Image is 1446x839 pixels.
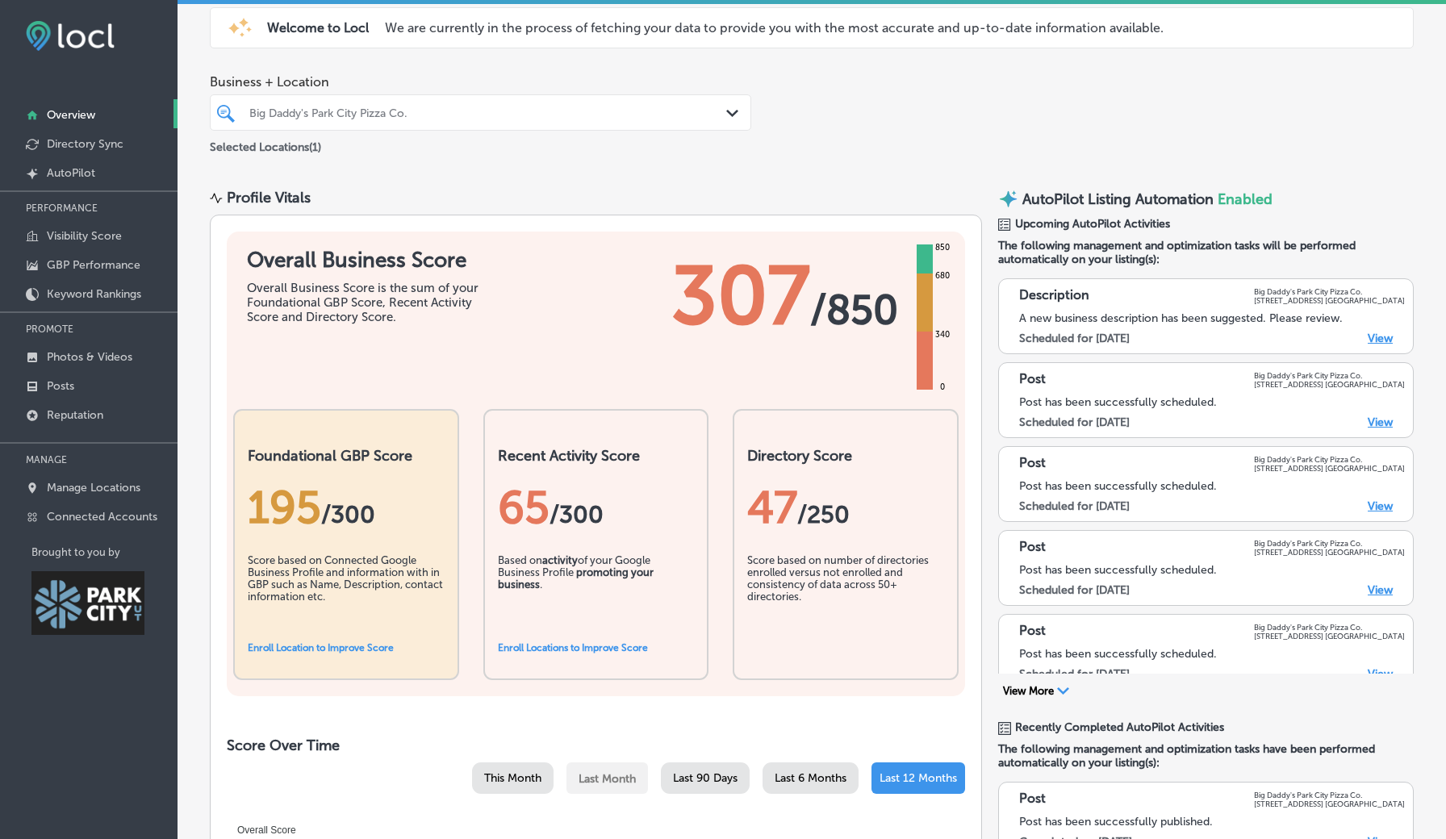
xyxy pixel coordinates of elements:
[880,771,957,785] span: Last 12 Months
[998,189,1018,209] img: autopilot-icon
[210,74,751,90] span: Business + Location
[1254,548,1405,557] p: [STREET_ADDRESS] [GEOGRAPHIC_DATA]
[1019,815,1405,829] div: Post has been successfully published.
[385,20,1164,35] p: We are currently in the process of fetching your data to provide you with the most accurate and u...
[248,554,445,635] div: Score based on Connected Google Business Profile and information with in GBP such as Name, Descri...
[321,500,375,529] span: / 300
[1019,371,1046,389] p: Post
[1368,499,1393,513] a: View
[47,287,141,301] p: Keyword Rankings
[1019,563,1405,577] div: Post has been successfully scheduled.
[498,642,648,653] a: Enroll Locations to Improve Score
[47,166,95,180] p: AutoPilot
[1019,791,1046,808] p: Post
[47,258,140,272] p: GBP Performance
[1218,190,1273,208] span: Enabled
[937,381,948,394] div: 0
[1254,632,1405,641] p: [STREET_ADDRESS] [GEOGRAPHIC_DATA]
[1254,799,1405,808] p: [STREET_ADDRESS] [GEOGRAPHIC_DATA]
[227,737,965,754] h2: Score Over Time
[775,771,846,785] span: Last 6 Months
[1254,464,1405,473] p: [STREET_ADDRESS] [GEOGRAPHIC_DATA]
[1019,455,1046,473] p: Post
[47,229,122,243] p: Visibility Score
[47,379,74,393] p: Posts
[1019,539,1046,557] p: Post
[47,350,132,364] p: Photos & Videos
[1019,311,1405,325] div: A new business description has been suggested. Please review.
[998,742,1414,770] span: The following management and optimization tasks have been performed automatically on your listing...
[1368,583,1393,597] a: View
[1254,539,1405,548] p: Big Daddy's Park City Pizza Co.
[225,824,296,836] span: Overall Score
[1254,371,1405,380] p: Big Daddy's Park City Pizza Co.
[498,481,695,534] div: 65
[932,241,953,254] div: 850
[249,106,728,119] div: Big Daddy's Park City Pizza Co.
[26,21,115,51] img: fda3e92497d09a02dc62c9cd864e3231.png
[1254,791,1405,799] p: Big Daddy's Park City Pizza Co.
[998,684,1074,699] button: View More
[1019,647,1405,661] div: Post has been successfully scheduled.
[1019,395,1405,409] div: Post has been successfully scheduled.
[998,239,1414,266] span: The following management and optimization tasks will be performed automatically on your listing(s):
[1019,583,1130,597] label: Scheduled for [DATE]
[673,771,738,785] span: Last 90 Days
[1254,296,1405,305] p: [STREET_ADDRESS] [GEOGRAPHIC_DATA]
[550,500,604,529] span: /300
[47,408,103,422] p: Reputation
[932,328,953,341] div: 340
[484,771,541,785] span: This Month
[248,447,445,465] h2: Foundational GBP Score
[797,500,850,529] span: /250
[1254,455,1405,464] p: Big Daddy's Park City Pizza Co.
[1019,415,1130,429] label: Scheduled for [DATE]
[31,546,178,558] p: Brought to you by
[932,269,953,282] div: 680
[47,510,157,524] p: Connected Accounts
[47,481,140,495] p: Manage Locations
[498,554,695,635] div: Based on of your Google Business Profile .
[1019,623,1046,641] p: Post
[47,137,123,151] p: Directory Sync
[227,189,311,207] div: Profile Vitals
[1368,667,1393,681] a: View
[1019,287,1089,305] p: Description
[542,554,578,566] b: activity
[247,248,489,273] h1: Overall Business Score
[210,134,321,154] p: Selected Locations ( 1 )
[747,447,944,465] h2: Directory Score
[1019,332,1130,345] label: Scheduled for [DATE]
[1019,499,1130,513] label: Scheduled for [DATE]
[1254,380,1405,389] p: [STREET_ADDRESS] [GEOGRAPHIC_DATA]
[31,571,144,635] img: Park City
[498,566,654,591] b: promoting your business
[747,481,944,534] div: 47
[248,642,394,653] a: Enroll Location to Improve Score
[1015,720,1224,734] span: Recently Completed AutoPilot Activities
[747,554,944,635] div: Score based on number of directories enrolled versus not enrolled and consistency of data across ...
[1019,479,1405,493] div: Post has been successfully scheduled.
[1019,667,1130,681] label: Scheduled for [DATE]
[1254,287,1405,296] p: Big Daddy's Park City Pizza Co.
[47,108,95,122] p: Overview
[248,481,445,534] div: 195
[1368,415,1393,429] a: View
[1368,332,1393,345] a: View
[267,20,369,35] span: Welcome to Locl
[810,286,898,334] span: / 850
[1022,190,1214,208] p: AutoPilot Listing Automation
[579,772,636,786] span: Last Month
[1015,217,1170,231] span: Upcoming AutoPilot Activities
[247,281,489,324] div: Overall Business Score is the sum of your Foundational GBP Score, Recent Activity Score and Direc...
[498,447,695,465] h2: Recent Activity Score
[671,248,810,344] span: 307
[1254,623,1405,632] p: Big Daddy's Park City Pizza Co.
